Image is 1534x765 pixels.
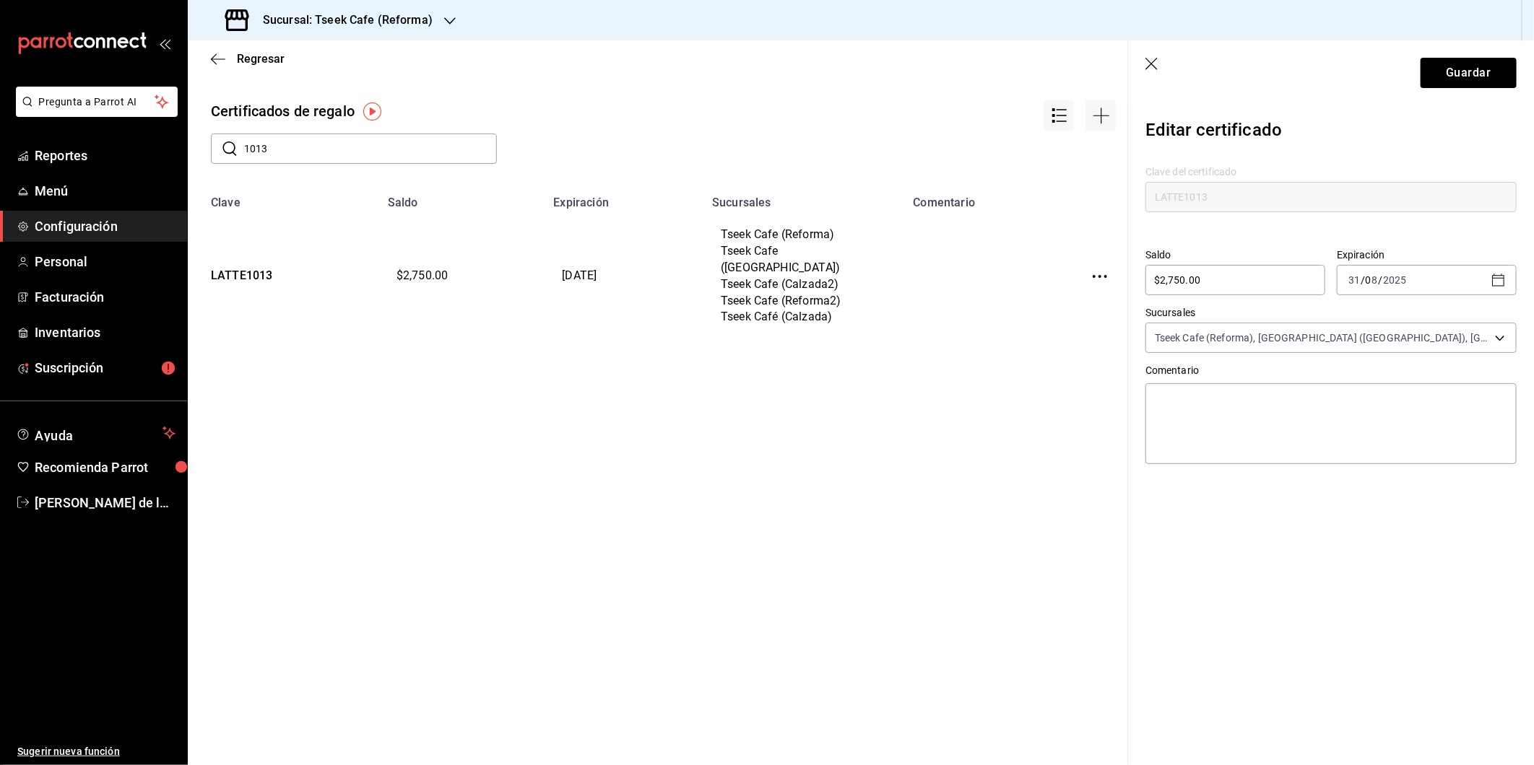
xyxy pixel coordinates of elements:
label: Expiración [1337,250,1517,261]
span: [PERSON_NAME] de la [PERSON_NAME] [35,493,175,512]
th: Expiración [545,187,703,209]
span: Pregunta a Parrot AI [39,95,155,110]
span: / [1361,274,1365,286]
div: Editar certificado [1145,111,1517,154]
td: $2,750.00 [379,209,545,343]
span: Reportes [35,146,175,165]
label: Sucursales [1145,308,1517,318]
span: 0 [1365,274,1371,286]
a: Pregunta a Parrot AI [10,105,178,120]
td: LATTE1013 [188,209,379,343]
div: Acciones [1044,100,1074,134]
span: Personal [35,252,175,271]
span: Configuración [35,217,175,236]
button: open_drawer_menu [159,38,170,49]
span: Regresar [237,52,285,66]
input: ---- [1382,274,1407,286]
input: Buscar clave de certificado [244,134,497,163]
span: Tseek Cafe (Reforma), [GEOGRAPHIC_DATA] ([GEOGRAPHIC_DATA]), [GEOGRAPHIC_DATA] (Calzada2), [GEOGR... [1155,331,1490,345]
button: Pregunta a Parrot AI [16,87,178,117]
button: Guardar [1421,58,1517,88]
th: Comentario [905,187,1067,209]
input: $0.00 [1145,271,1325,289]
label: Comentario [1145,366,1517,376]
img: Tooltip marker [363,102,381,121]
button: Regresar [211,52,285,66]
th: Saldo [379,187,545,209]
td: [DATE] [545,209,703,343]
input: -- [1348,274,1361,286]
input: Máximo 15 caracteres [1145,182,1517,212]
span: Ayuda [35,424,157,442]
span: Sugerir nueva función [17,744,175,759]
span: Menú [35,181,175,201]
span: Recomienda Parrot [35,458,175,477]
td: Tseek Cafe (Reforma) Tseek Cafe ([GEOGRAPHIC_DATA]) Tseek Cafe (Calzada2) Tseek Cafe (Reforma2) T... [703,209,905,343]
h3: Sucursal: Tseek Cafe (Reforma) [251,12,433,29]
input: -- [1366,274,1379,286]
span: Inventarios [35,323,175,342]
div: Certificados de regalo [211,100,355,122]
th: Clave [188,187,379,209]
label: Saldo [1145,250,1325,261]
span: Facturación [35,287,175,307]
span: / [1378,274,1382,286]
th: Sucursales [703,187,905,209]
span: Suscripción [35,358,175,377]
label: Clave del certificado [1145,167,1517,178]
div: Agregar opción [1085,100,1116,134]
